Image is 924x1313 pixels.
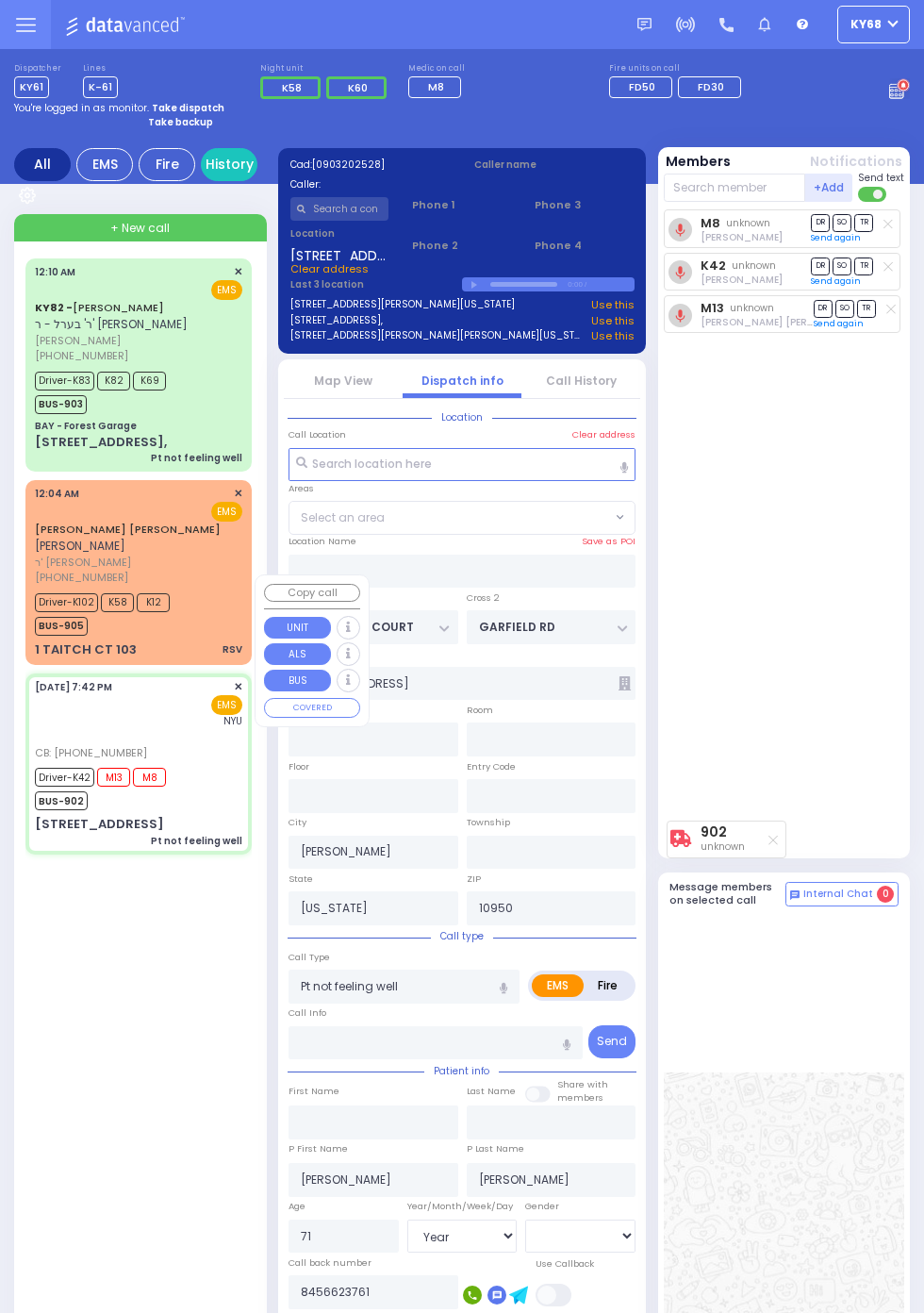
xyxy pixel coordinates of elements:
[701,216,720,230] a: M8
[557,1091,603,1104] span: members
[701,839,745,854] span: unknown
[810,152,902,172] button: Notifications
[837,6,910,43] button: ky68
[854,258,873,275] span: TR
[785,882,899,906] button: Internal Chat 0
[701,301,724,315] a: M13
[467,704,493,717] label: Room
[535,197,634,213] span: Phone 3
[431,929,493,943] span: Call type
[35,593,98,612] span: Driver-K102
[289,816,306,829] label: City
[35,791,88,810] span: BUS-902
[536,1257,594,1271] label: Use Callback
[101,593,134,612] span: K58
[583,974,633,997] label: Fire
[289,1006,326,1020] label: Call Info
[424,1064,499,1078] span: Patient info
[35,815,164,834] div: [STREET_ADDRESS]
[35,640,137,659] div: 1 TAITCH CT 103
[35,300,73,315] span: KY82 -
[467,760,516,773] label: Entry Code
[811,232,861,243] a: Send again
[35,487,79,501] span: 12:04 AM
[835,300,854,318] span: SO
[289,1200,305,1213] label: Age
[35,617,88,636] span: BUS-905
[234,264,242,280] span: ✕
[877,886,894,903] span: 0
[35,433,167,452] div: [STREET_ADDRESS],
[474,158,635,172] label: Caller name
[408,63,467,75] label: Medic on call
[619,676,631,690] span: Other building occupants
[35,372,94,391] span: Driver-K83
[290,277,463,291] label: Last 3 location
[133,768,166,787] span: M8
[137,593,170,612] span: K12
[407,1200,518,1213] div: Year/Month/Week/Day
[814,318,864,329] a: Send again
[35,395,87,414] span: BUS-903
[35,745,147,760] span: CB: [PHONE_NUMBER]
[572,428,635,441] label: Clear address
[525,1200,559,1213] label: Gender
[290,246,389,261] span: [STREET_ADDRESS]
[289,1085,339,1098] label: First Name
[223,714,242,728] span: NYU
[629,79,655,94] span: FD50
[854,214,873,232] span: TR
[833,214,851,232] span: SO
[201,148,257,181] a: History
[730,301,774,315] span: unknown
[314,373,372,389] a: Map View
[151,834,242,848] div: Pt not feeling well
[211,502,242,522] span: EMS
[211,695,242,715] span: EMS
[152,101,224,115] strong: Take dispatch
[290,177,451,191] label: Caller:
[858,185,888,204] label: Turn off text
[814,300,833,318] span: DR
[701,315,867,329] span: Levy Friedman
[289,760,309,773] label: Floor
[412,197,511,213] span: Phone 1
[348,80,368,95] span: K60
[35,300,164,315] a: [PERSON_NAME]
[35,570,128,585] span: [PHONE_NUMBER]
[264,617,331,639] button: UNIT
[701,230,783,244] span: Moses Roth
[290,261,369,276] span: Clear address
[289,1256,371,1270] label: Call back number
[65,13,190,37] img: Logo
[289,535,356,548] label: Location Name
[467,816,510,829] label: Township
[76,148,133,181] div: EMS
[290,313,383,329] a: [STREET_ADDRESS],
[14,101,149,115] span: You're logged in as monitor.
[110,220,170,237] span: + New call
[421,373,503,389] a: Dispatch info
[260,63,392,75] label: Night unit
[467,591,500,605] label: Cross 2
[151,451,242,465] div: Pt not feeling well
[412,238,511,254] span: Phone 2
[35,680,112,694] span: [DATE] 7:42 PM
[289,873,313,886] label: State
[290,158,451,172] label: Cad:
[732,258,776,273] span: unknown
[858,171,904,185] span: Send text
[591,313,635,329] a: Use this
[857,300,876,318] span: TR
[805,174,852,202] button: +Add
[582,535,635,548] label: Save as POI
[535,238,634,254] span: Phone 4
[664,174,806,202] input: Search member
[669,881,786,906] h5: Message members on selected call
[290,197,389,221] input: Search a contact
[609,63,747,75] label: Fire units on call
[14,148,71,181] div: All
[223,642,242,656] div: RSV
[35,768,94,787] span: Driver-K42
[264,643,331,665] button: ALS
